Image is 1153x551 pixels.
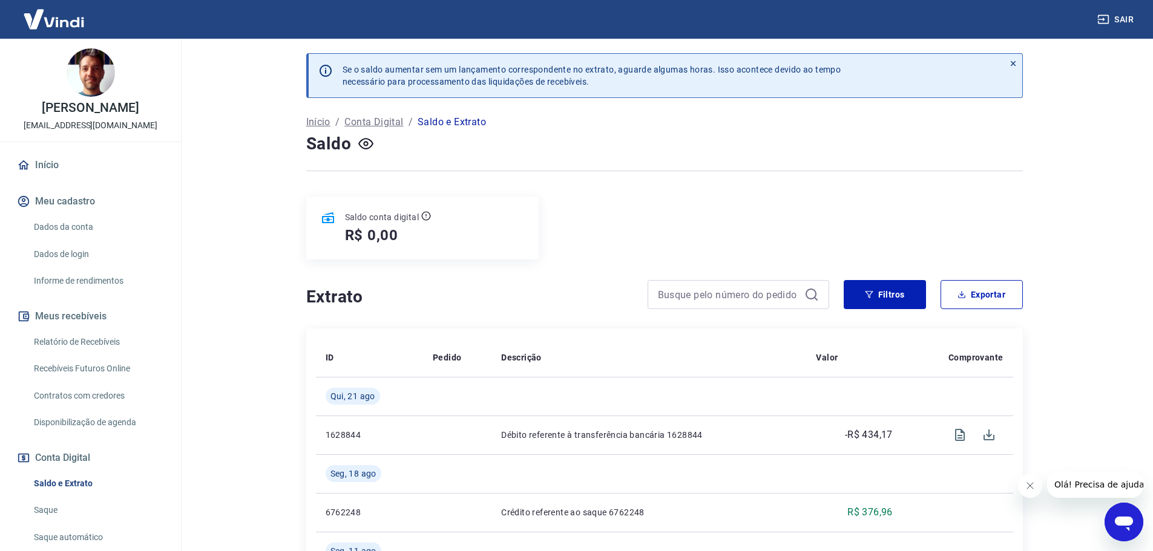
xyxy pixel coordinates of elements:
[67,48,115,97] img: ea2cbd53-ed9c-45f8-8560-a1390b912330.jpeg
[306,115,330,129] a: Início
[335,115,340,129] p: /
[24,119,157,132] p: [EMAIL_ADDRESS][DOMAIN_NAME]
[29,471,166,496] a: Saldo e Extrato
[330,468,376,480] span: Seg, 18 ago
[1047,471,1143,498] iframe: Mensagem da empresa
[29,269,166,293] a: Informe de rendimentos
[941,280,1023,309] button: Exportar
[501,351,542,364] p: Descrição
[330,390,375,402] span: Qui, 21 ago
[29,356,166,381] a: Recebíveis Futuros Online
[945,420,974,449] span: Visualizar
[343,64,841,88] p: Se o saldo aumentar sem um lançamento correspondente no extrato, aguarde algumas horas. Isso acon...
[345,211,419,223] p: Saldo conta digital
[1095,8,1138,31] button: Sair
[1105,503,1143,541] iframe: Botão para abrir a janela de mensagens
[15,445,166,471] button: Conta Digital
[326,429,413,441] p: 1628844
[29,498,166,523] a: Saque
[847,505,893,520] p: R$ 376,96
[29,383,166,408] a: Contratos com credores
[42,102,139,114] p: [PERSON_NAME]
[306,132,352,156] h4: Saldo
[326,351,334,364] p: ID
[948,351,1003,364] p: Comprovante
[306,285,633,309] h4: Extrato
[974,420,1004,449] span: Download
[7,8,102,18] span: Olá! Precisa de ajuda?
[15,188,166,215] button: Meu cadastro
[15,1,93,37] img: Vindi
[29,410,166,435] a: Disponibilização de agenda
[501,429,797,441] p: Débito referente à transferência bancária 1628844
[845,428,893,442] p: -R$ 434,17
[658,285,800,304] input: Busque pelo número do pedido
[816,351,838,364] p: Valor
[326,506,413,518] p: 6762248
[409,115,413,129] p: /
[418,115,486,129] p: Saldo e Extrato
[433,351,461,364] p: Pedido
[501,506,797,518] p: Crédito referente ao saque 6762248
[29,330,166,354] a: Relatório de Recebíveis
[345,226,399,245] h5: R$ 0,00
[29,525,166,550] a: Saque automático
[844,280,926,309] button: Filtros
[344,115,403,129] a: Conta Digital
[29,242,166,267] a: Dados de login
[29,215,166,240] a: Dados da conta
[1018,474,1042,498] iframe: Fechar mensagem
[15,152,166,178] a: Início
[15,303,166,330] button: Meus recebíveis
